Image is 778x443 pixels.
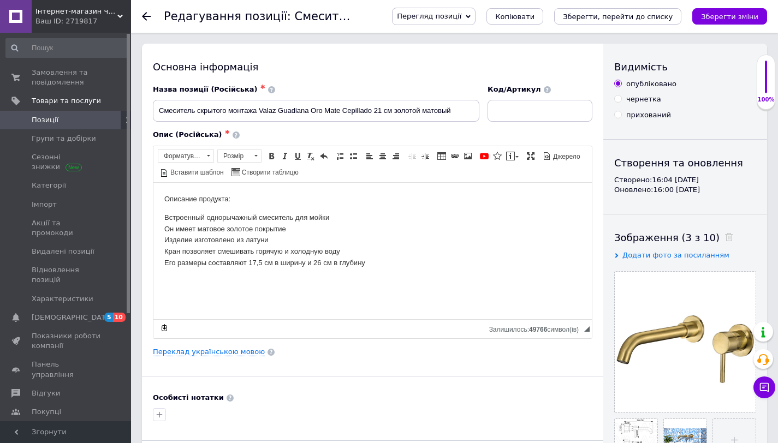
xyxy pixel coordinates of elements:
[32,294,93,304] span: Характеристики
[626,79,676,89] div: опубліковано
[753,376,775,398] button: Чат з покупцем
[292,150,304,162] a: Підкреслений (⌘+U)
[529,326,547,333] span: 49766
[32,200,57,209] span: Імпорт
[701,13,758,21] i: Зберегти зміни
[218,150,251,162] span: Розмір
[757,96,775,104] div: 100%
[692,8,767,25] button: Зберегти зміни
[32,313,112,322] span: [DEMOGRAPHIC_DATA]
[419,150,431,162] a: Збільшити відступ
[32,218,101,238] span: Акції та промокоди
[32,181,66,190] span: Категорії
[32,247,94,256] span: Видалені позиції
[318,150,330,162] a: Повернути (⌘+Z)
[153,60,592,74] div: Основна інформація
[265,150,277,162] a: Жирний (⌘+B)
[449,150,461,162] a: Вставити/Редагувати посилання (⌘+L)
[614,60,756,74] div: Видимість
[35,7,117,16] span: Інтернет-магазин чорної сантехніки та інших товарів для будинку
[32,360,101,379] span: Панель управління
[541,150,582,162] a: Джерело
[153,393,224,402] b: Особисті нотатки
[158,150,203,162] span: Форматування
[32,134,96,143] span: Групи та добірки
[614,175,756,185] div: Створено: 16:04 [DATE]
[153,183,592,319] iframe: Редактор, 225B4D23-F137-497E-BCAD-FE2849D23CA3
[153,348,265,356] a: Переклад українською мовою
[5,38,129,58] input: Пошук
[486,8,543,25] button: Копіювати
[504,150,520,162] a: Вставити повідомлення
[32,407,61,417] span: Покупці
[260,83,265,91] span: ✱
[32,68,101,87] span: Замовлення та повідомлення
[32,265,101,285] span: Відновлення позицій
[364,150,376,162] a: По лівому краю
[32,115,58,125] span: Позиції
[153,100,479,122] input: Наприклад, H&M жіноча сукня зелена 38 розмір вечірня максі з блискітками
[614,185,756,195] div: Оновлено: 16:00 [DATE]
[406,150,418,162] a: Зменшити відступ
[563,13,673,21] i: Зберегти, перейти до списку
[305,150,317,162] a: Видалити форматування
[614,231,756,244] div: Зображення (3 з 10)
[584,326,590,332] span: Потягніть для зміни розмірів
[626,94,661,104] div: чернетка
[462,150,474,162] a: Зображення
[142,12,151,21] div: Повернутися назад
[158,322,170,334] a: Зробити резервну копію зараз
[104,313,113,322] span: 5
[225,129,230,136] span: ✱
[554,8,681,25] button: Зберегти, перейти до списку
[495,13,534,21] span: Копіювати
[32,388,60,398] span: Відгуки
[153,85,258,93] span: Назва позиції (Російська)
[390,150,402,162] a: По правому краю
[491,150,503,162] a: Вставити іконку
[32,331,101,351] span: Показники роботи компанії
[32,152,101,172] span: Сезонні знижки
[397,12,461,20] span: Перегляд позиції
[158,149,214,163] a: Форматування
[347,150,359,162] a: Вставити/видалити маркований список
[489,323,584,333] div: Кiлькiсть символiв
[551,152,580,161] span: Джерело
[614,156,756,170] div: Створення та оновлення
[377,150,389,162] a: По центру
[488,85,541,93] span: Код/Артикул
[525,150,537,162] a: Максимізувати
[230,166,300,178] a: Створити таблицю
[32,96,101,106] span: Товари та послуги
[334,150,346,162] a: Вставити/видалити нумерований список
[626,110,671,120] div: прихований
[35,16,131,26] div: Ваш ID: 2719817
[478,150,490,162] a: Додати відео з YouTube
[436,150,448,162] a: Таблиця
[622,251,729,259] span: Додати фото за посиланням
[158,166,225,178] a: Вставити шаблон
[757,55,775,110] div: 100% Якість заповнення
[240,168,299,177] span: Створити таблицю
[217,149,262,163] a: Розмір
[278,150,290,162] a: Курсив (⌘+I)
[113,313,126,322] span: 10
[153,130,222,139] span: Опис (Російська)
[169,168,224,177] span: Вставити шаблон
